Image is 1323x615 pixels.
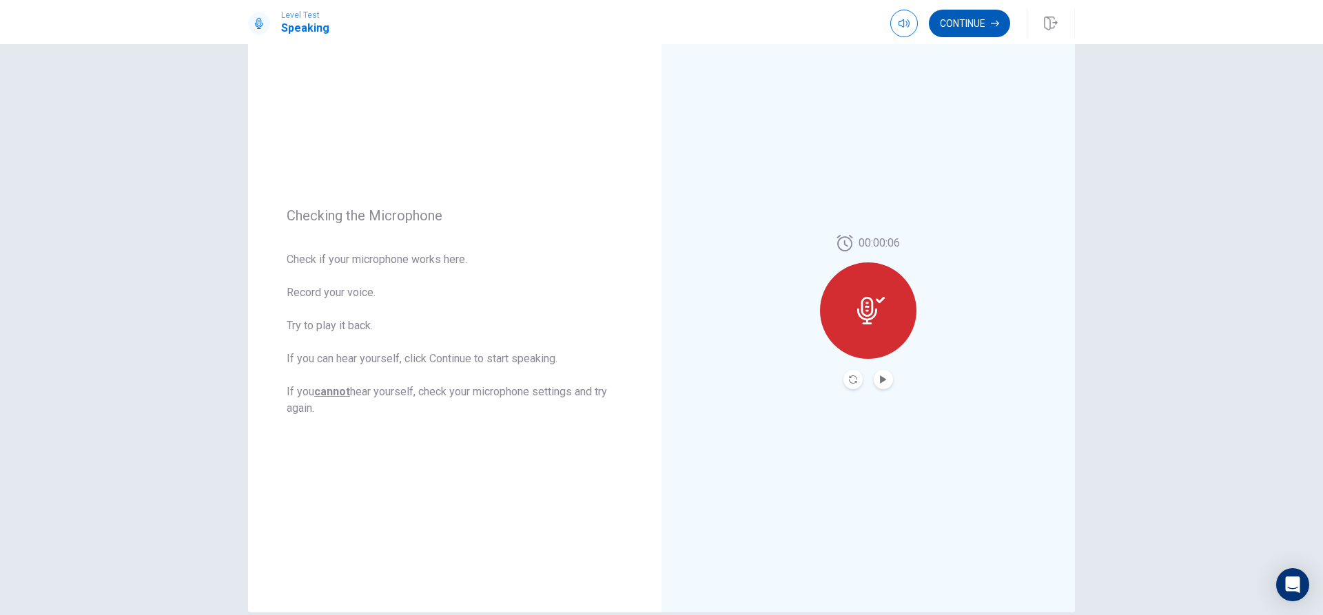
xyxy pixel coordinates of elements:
button: Record Again [843,370,863,389]
div: Open Intercom Messenger [1276,568,1309,601]
h1: Speaking [281,20,329,37]
span: 00:00:06 [859,235,900,251]
button: Continue [929,10,1010,37]
span: Check if your microphone works here. Record your voice. Try to play it back. If you can hear your... [287,251,623,417]
span: Checking the Microphone [287,207,623,224]
button: Play Audio [874,370,893,389]
span: Level Test [281,10,329,20]
u: cannot [314,385,350,398]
